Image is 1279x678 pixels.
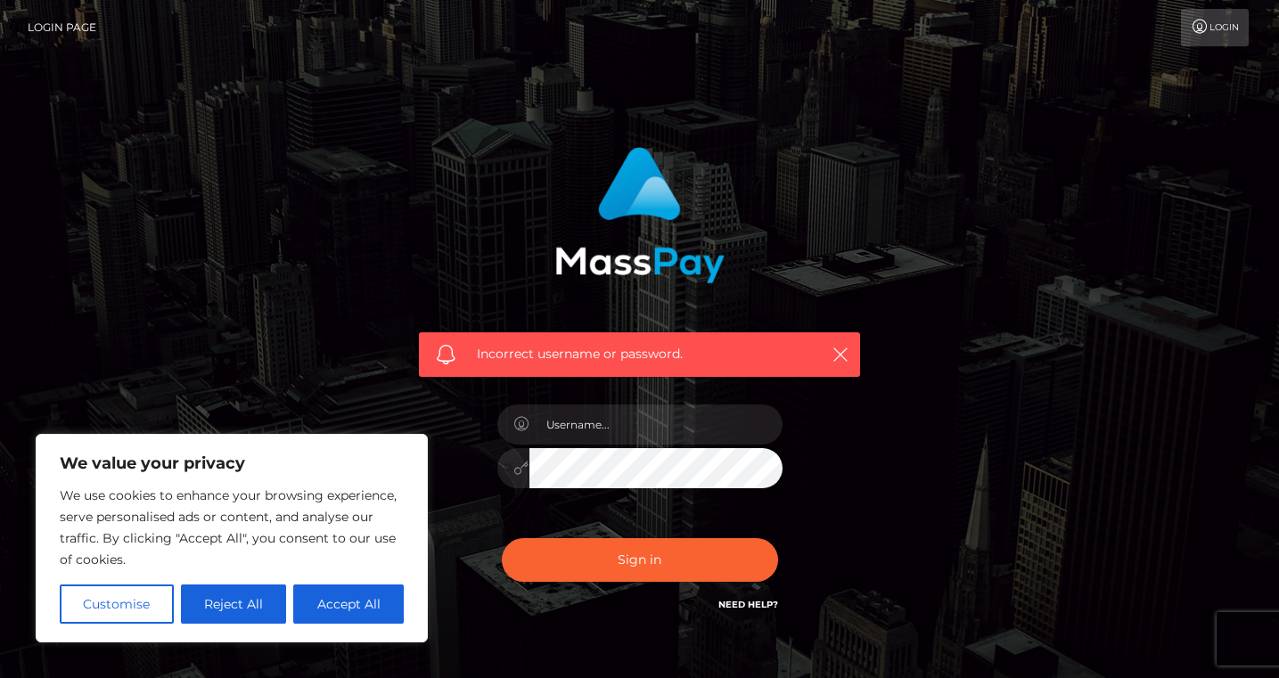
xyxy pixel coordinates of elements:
span: Incorrect username or password. [477,345,802,364]
p: We value your privacy [60,453,404,474]
a: Need Help? [718,599,778,610]
button: Reject All [181,584,287,624]
button: Customise [60,584,174,624]
button: Sign in [502,538,778,582]
input: Username... [529,404,783,445]
div: We value your privacy [36,434,428,642]
button: Accept All [293,584,404,624]
p: We use cookies to enhance your browsing experience, serve personalised ads or content, and analys... [60,485,404,570]
a: Login Page [28,9,96,46]
a: Login [1181,9,1249,46]
img: MassPay Login [555,147,725,283]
